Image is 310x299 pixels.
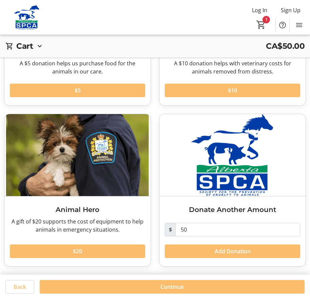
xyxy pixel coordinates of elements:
span: Back [14,283,26,291]
button: $20 [10,244,145,258]
button: Continue [40,280,305,294]
span: $10 [228,86,237,94]
span: $ [165,223,176,236]
button: Cart [255,19,267,31]
button: Help [276,18,289,32]
button: $5 [10,84,145,97]
span: $20 [73,247,82,255]
button: Back [5,280,34,294]
div: A $10 donation helps with veterinary costs for animals removed from distress. [165,59,300,76]
input: Donation Amount [175,223,300,236]
img: Animal Hero [4,114,151,196]
button: Add Donation [165,244,300,258]
span: $5 [75,86,81,94]
div: A $5 donation helps us purchase food for the animals in our care. [10,59,145,76]
span: Log In [252,6,267,14]
button: Menu [292,18,306,32]
div: A gift of $20 supports the cost of equipment to help animals in emergency situations. [10,217,145,234]
h2: Cart [16,40,33,52]
img: Alberta SPCA's Logo [4,5,49,30]
span: Sign Up [281,6,301,14]
button: Sign Up [275,5,306,16]
span: CA$50.00 [266,40,305,52]
h3: Animal Hero [10,205,145,215]
button: $10 [165,84,300,97]
span: Continue [160,283,184,291]
h3: Donate Another Amount [165,205,300,215]
img: Donate Another Amount [159,114,306,196]
span: Add Donation [215,247,251,255]
button: Log In [247,5,273,16]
